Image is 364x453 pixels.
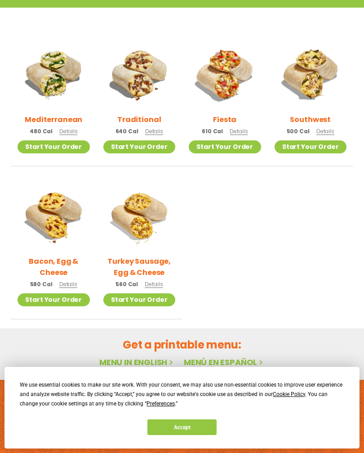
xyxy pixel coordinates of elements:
[25,114,82,125] h2: Mediterranean
[145,280,163,288] span: Details
[189,38,261,110] img: Product photo for Fiesta
[275,38,347,110] img: Product photo for Southwest
[230,127,248,135] span: Details
[30,127,53,135] span: 480 Cal
[202,127,223,135] span: 610 Cal
[18,256,90,278] h2: Bacon, Egg & Cheese
[145,127,163,135] span: Details
[4,367,360,449] div: Cookie Consent Prompt
[18,293,90,306] a: Start Your Order
[273,391,305,397] span: Cookie Policy
[30,280,53,288] span: 580 Cal
[99,357,175,368] a: Menu in English
[11,337,353,353] h2: Get a printable menu:
[103,293,176,306] a: Start Your Order
[103,256,176,278] h2: Turkey Sausage, Egg & Cheese
[59,280,77,288] span: Details
[20,380,344,409] div: We use essential cookies to make our site work. With your consent, we may also use non-essential ...
[147,419,217,435] button: Accept
[18,140,90,153] a: Start Your Order
[189,140,261,153] a: Start Your Order
[59,127,77,135] span: Details
[275,140,347,153] a: Start Your Order
[146,401,175,407] span: Preferences
[290,114,331,125] h2: Southwest
[103,180,176,252] img: Product photo for Turkey Sausage, Egg & Cheese
[316,127,334,135] span: Details
[287,127,310,135] span: 500 Cal
[213,114,236,125] h2: Fiesta
[103,38,176,110] img: Product photo for Traditional
[18,180,90,252] img: Product photo for Bacon, Egg & Cheese
[18,38,90,110] img: Product photo for Mediterranean Breakfast Burrito
[115,280,138,288] span: 560 Cal
[184,357,265,368] a: Menú en español
[117,114,161,125] h2: Traditional
[115,127,138,135] span: 640 Cal
[103,140,176,153] a: Start Your Order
